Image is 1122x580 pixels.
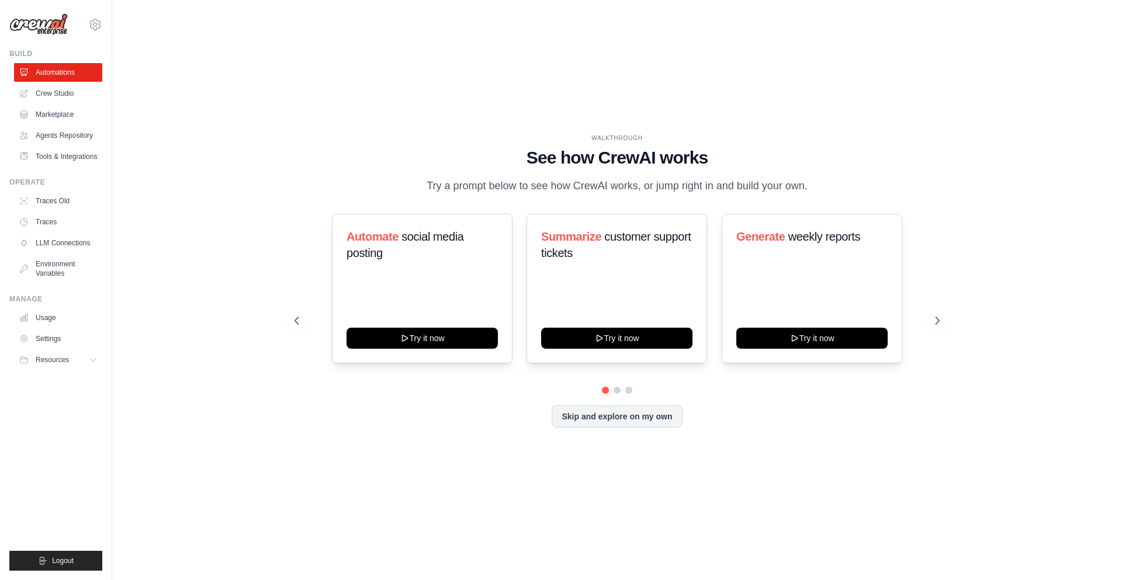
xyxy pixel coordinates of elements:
[14,105,102,124] a: Marketplace
[347,328,498,349] button: Try it now
[14,147,102,166] a: Tools & Integrations
[9,551,102,571] button: Logout
[541,230,691,259] span: customer support tickets
[14,234,102,252] a: LLM Connections
[14,350,102,369] button: Resources
[36,355,69,364] span: Resources
[14,308,102,327] a: Usage
[788,230,860,243] span: weekly reports
[347,230,399,243] span: Automate
[9,294,102,304] div: Manage
[9,49,102,58] div: Build
[541,230,601,243] span: Summarize
[9,13,68,36] img: Logo
[541,328,692,349] button: Try it now
[736,230,785,243] span: Generate
[347,230,464,259] span: social media posting
[736,328,888,349] button: Try it now
[14,329,102,348] a: Settings
[421,178,813,195] p: Try a prompt below to see how CrewAI works, or jump right in and build your own.
[14,255,102,283] a: Environment Variables
[52,556,74,565] span: Logout
[9,178,102,187] div: Operate
[14,84,102,103] a: Crew Studio
[14,213,102,231] a: Traces
[552,405,682,428] button: Skip and explore on my own
[14,63,102,82] a: Automations
[295,134,940,143] div: WALKTHROUGH
[14,192,102,210] a: Traces Old
[14,126,102,145] a: Agents Repository
[295,147,940,168] h1: See how CrewAI works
